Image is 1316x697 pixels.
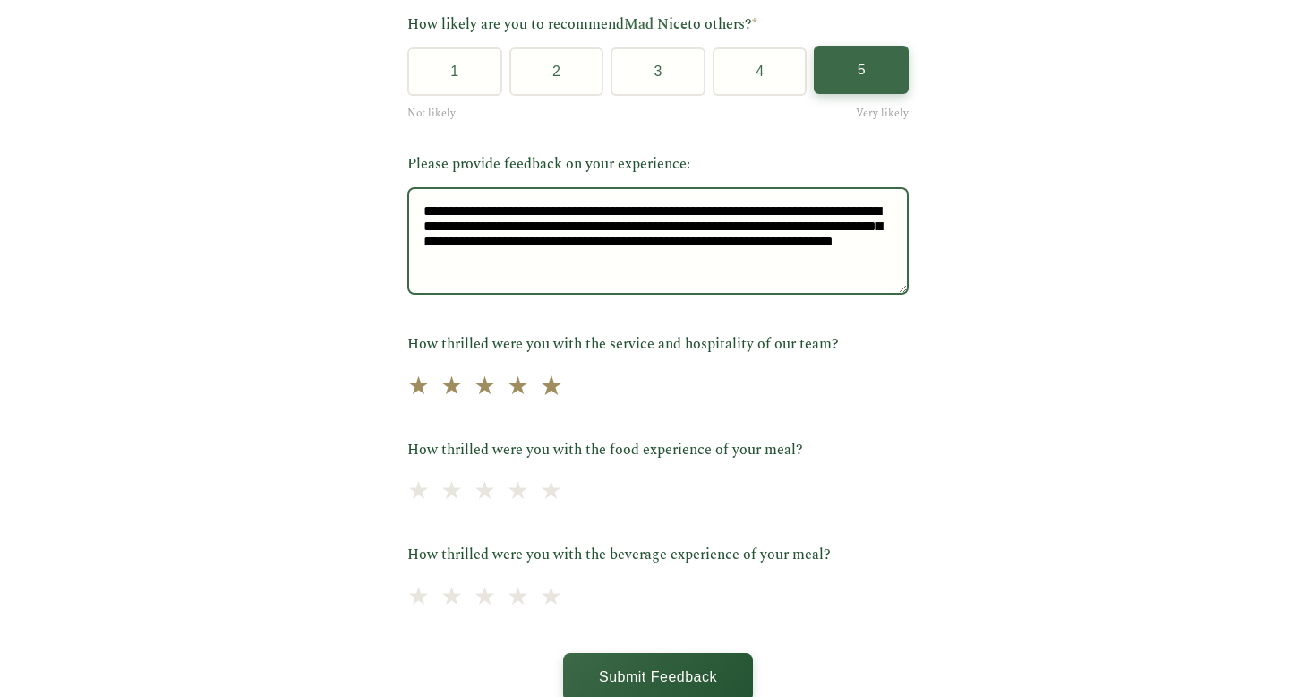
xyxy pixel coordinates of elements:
button: 4 [713,47,808,96]
button: 5 [814,46,909,94]
span: Not likely [407,105,456,122]
span: ★ [474,472,496,512]
button: 3 [611,47,705,96]
span: ★ [540,472,562,512]
span: ★ [507,472,529,512]
span: ★ [440,578,463,618]
span: ★ [507,578,529,618]
label: How likely are you to recommend to others? [407,13,909,37]
span: ★ [540,578,562,618]
span: ★ [407,578,430,618]
span: ★ [474,578,496,618]
label: How thrilled were you with the service and hospitality of our team? [407,333,909,357]
span: ★ [539,365,564,409]
button: 2 [509,47,604,96]
span: ★ [440,472,463,512]
span: ★ [507,367,529,408]
span: ★ [407,472,430,512]
label: Please provide feedback on your experience: [407,153,909,176]
span: Mad Nice [624,13,688,35]
label: How thrilled were you with the food experience of your meal? [407,439,909,462]
button: 1 [407,47,502,96]
label: How thrilled were you with the beverage experience of your meal? [407,544,909,567]
span: ★ [407,367,430,408]
span: ★ [440,367,463,408]
span: ★ [474,367,496,408]
span: Very likely [856,105,909,122]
